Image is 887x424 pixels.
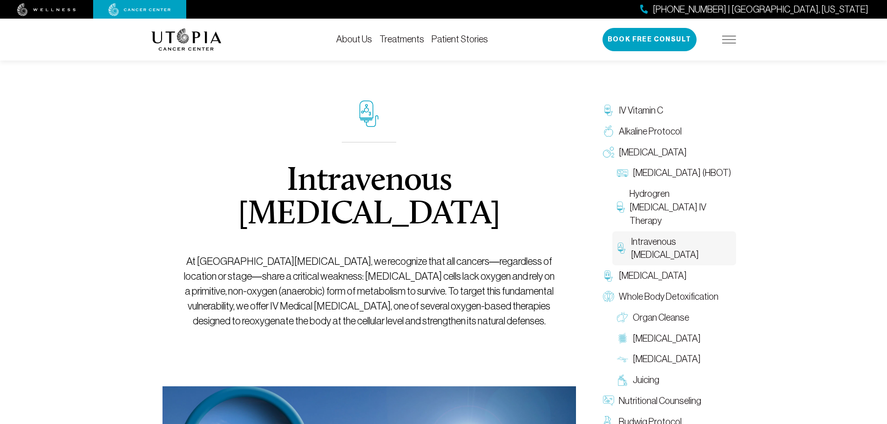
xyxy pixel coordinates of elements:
[598,121,736,142] a: Alkaline Protocol
[598,265,736,286] a: [MEDICAL_DATA]
[183,165,555,232] h1: Intravenous [MEDICAL_DATA]
[617,333,628,344] img: Colon Therapy
[17,3,76,16] img: wellness
[617,312,628,323] img: Organ Cleanse
[633,311,689,324] span: Organ Cleanse
[603,270,614,282] img: Chelation Therapy
[619,290,718,303] span: Whole Body Detoxification
[612,370,736,390] a: Juicing
[633,352,701,366] span: [MEDICAL_DATA]
[617,242,627,254] img: Intravenous Ozone Therapy
[598,100,736,121] a: IV Vitamin C
[617,168,628,179] img: Hyperbaric Oxygen Therapy (HBOT)
[336,34,372,44] a: About Us
[598,286,736,307] a: Whole Body Detoxification
[432,34,488,44] a: Patient Stories
[617,354,628,365] img: Lymphatic Massage
[619,269,687,283] span: [MEDICAL_DATA]
[379,34,424,44] a: Treatments
[603,105,614,116] img: IV Vitamin C
[603,126,614,137] img: Alkaline Protocol
[183,254,555,328] p: At [GEOGRAPHIC_DATA][MEDICAL_DATA], we recognize that all cancers—regardless of location or stage...
[619,394,701,408] span: Nutritional Counseling
[108,3,171,16] img: cancer center
[612,349,736,370] a: [MEDICAL_DATA]
[653,3,868,16] span: [PHONE_NUMBER] | [GEOGRAPHIC_DATA], [US_STATE]
[617,202,625,213] img: Hydrogren Peroxide IV Therapy
[603,147,614,158] img: Oxygen Therapy
[633,332,701,345] span: [MEDICAL_DATA]
[359,100,379,127] img: icon
[612,231,736,266] a: Intravenous [MEDICAL_DATA]
[633,166,731,180] span: [MEDICAL_DATA] (HBOT)
[598,142,736,163] a: [MEDICAL_DATA]
[612,328,736,349] a: [MEDICAL_DATA]
[633,373,659,387] span: Juicing
[612,307,736,328] a: Organ Cleanse
[631,235,731,262] span: Intravenous [MEDICAL_DATA]
[151,28,222,51] img: logo
[640,3,868,16] a: [PHONE_NUMBER] | [GEOGRAPHIC_DATA], [US_STATE]
[619,146,687,159] span: [MEDICAL_DATA]
[603,28,697,51] button: Book Free Consult
[603,395,614,406] img: Nutritional Counseling
[619,125,682,138] span: Alkaline Protocol
[603,291,614,302] img: Whole Body Detoxification
[722,36,736,43] img: icon-hamburger
[619,104,663,117] span: IV Vitamin C
[630,187,731,227] span: Hydrogren [MEDICAL_DATA] IV Therapy
[612,162,736,183] a: [MEDICAL_DATA] (HBOT)
[612,183,736,231] a: Hydrogren [MEDICAL_DATA] IV Therapy
[598,390,736,411] a: Nutritional Counseling
[617,375,628,386] img: Juicing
